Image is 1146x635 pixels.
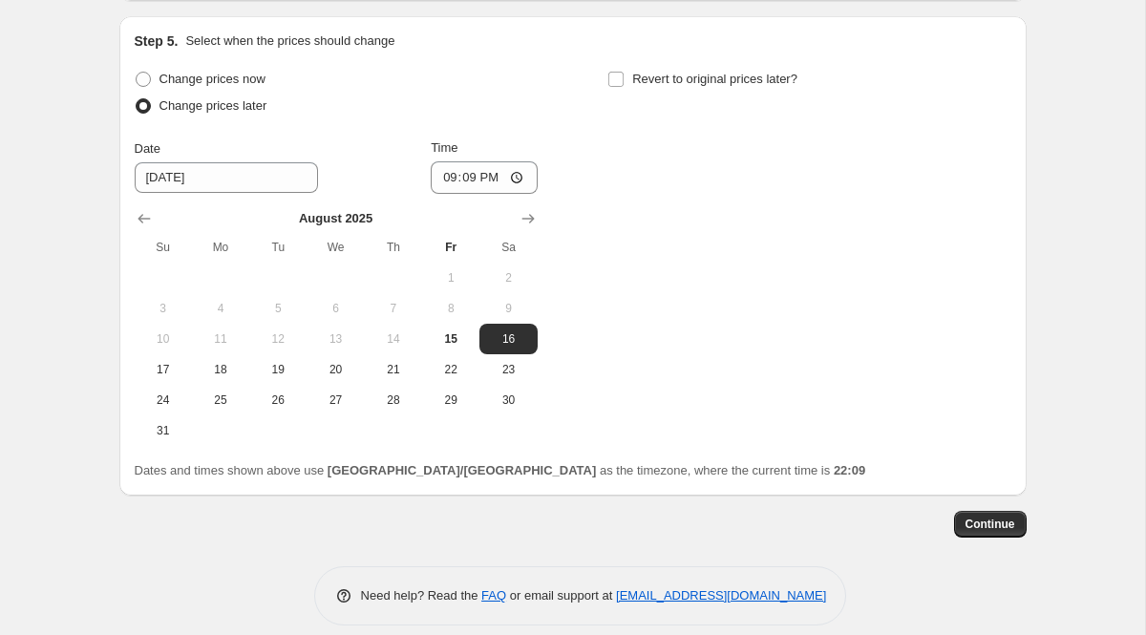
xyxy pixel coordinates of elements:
[135,354,192,385] button: Sunday August 17 2025
[192,232,249,263] th: Monday
[131,205,158,232] button: Show previous month, July 2025
[422,385,479,415] button: Friday August 29 2025
[430,270,472,286] span: 1
[422,354,479,385] button: Friday August 22 2025
[966,517,1015,532] span: Continue
[479,263,537,293] button: Saturday August 2 2025
[422,232,479,263] th: Friday
[479,232,537,263] th: Saturday
[422,263,479,293] button: Friday August 1 2025
[314,301,356,316] span: 6
[185,32,394,51] p: Select when the prices should change
[616,588,826,603] a: [EMAIL_ADDRESS][DOMAIN_NAME]
[192,385,249,415] button: Monday August 25 2025
[422,293,479,324] button: Friday August 8 2025
[307,324,364,354] button: Wednesday August 13 2025
[372,331,414,347] span: 14
[372,362,414,377] span: 21
[361,588,482,603] span: Need help? Read the
[515,205,541,232] button: Show next month, September 2025
[431,140,457,155] span: Time
[135,324,192,354] button: Sunday August 10 2025
[192,324,249,354] button: Monday August 11 2025
[257,301,299,316] span: 5
[192,293,249,324] button: Monday August 4 2025
[135,415,192,446] button: Sunday August 31 2025
[314,331,356,347] span: 13
[479,324,537,354] button: Saturday August 16 2025
[365,324,422,354] button: Thursday August 14 2025
[487,362,529,377] span: 23
[365,385,422,415] button: Thursday August 28 2025
[249,385,307,415] button: Tuesday August 26 2025
[487,240,529,255] span: Sa
[307,232,364,263] th: Wednesday
[307,385,364,415] button: Wednesday August 27 2025
[430,362,472,377] span: 22
[249,324,307,354] button: Tuesday August 12 2025
[200,362,242,377] span: 18
[142,240,184,255] span: Su
[135,32,179,51] h2: Step 5.
[307,354,364,385] button: Wednesday August 20 2025
[142,362,184,377] span: 17
[365,293,422,324] button: Thursday August 7 2025
[200,331,242,347] span: 11
[249,232,307,263] th: Tuesday
[142,331,184,347] span: 10
[142,301,184,316] span: 3
[135,141,160,156] span: Date
[257,392,299,408] span: 26
[372,392,414,408] span: 28
[200,301,242,316] span: 4
[487,270,529,286] span: 2
[365,232,422,263] th: Thursday
[487,301,529,316] span: 9
[249,293,307,324] button: Tuesday August 5 2025
[135,463,866,477] span: Dates and times shown above use as the timezone, where the current time is
[314,240,356,255] span: We
[142,423,184,438] span: 31
[430,331,472,347] span: 15
[487,392,529,408] span: 30
[307,293,364,324] button: Wednesday August 6 2025
[430,240,472,255] span: Fr
[479,385,537,415] button: Saturday August 30 2025
[135,293,192,324] button: Sunday August 3 2025
[372,240,414,255] span: Th
[479,293,537,324] button: Saturday August 9 2025
[506,588,616,603] span: or email support at
[159,98,267,113] span: Change prices later
[135,162,318,193] input: 8/15/2025
[135,232,192,263] th: Sunday
[200,392,242,408] span: 25
[430,301,472,316] span: 8
[135,385,192,415] button: Sunday August 24 2025
[257,362,299,377] span: 19
[257,331,299,347] span: 12
[487,331,529,347] span: 16
[365,354,422,385] button: Thursday August 21 2025
[430,392,472,408] span: 29
[479,354,537,385] button: Saturday August 23 2025
[372,301,414,316] span: 7
[632,72,797,86] span: Revert to original prices later?
[834,463,865,477] b: 22:09
[314,392,356,408] span: 27
[249,354,307,385] button: Tuesday August 19 2025
[200,240,242,255] span: Mo
[422,324,479,354] button: Today Friday August 15 2025
[431,161,538,194] input: 12:00
[192,354,249,385] button: Monday August 18 2025
[314,362,356,377] span: 20
[481,588,506,603] a: FAQ
[159,72,265,86] span: Change prices now
[954,511,1027,538] button: Continue
[328,463,596,477] b: [GEOGRAPHIC_DATA]/[GEOGRAPHIC_DATA]
[142,392,184,408] span: 24
[257,240,299,255] span: Tu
